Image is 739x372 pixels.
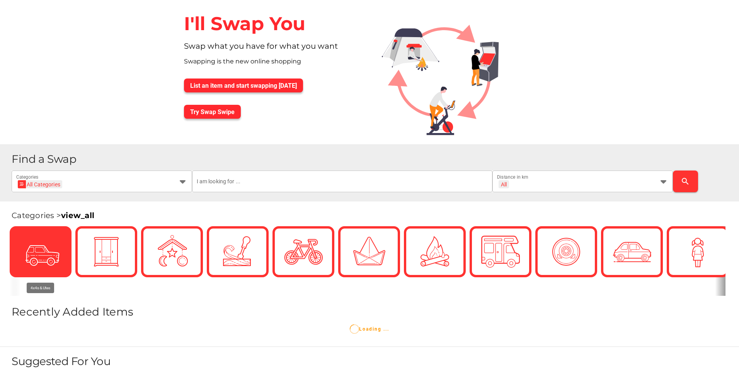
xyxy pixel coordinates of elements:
input: I am looking for ... [197,171,488,192]
h1: Find a Swap [12,154,733,165]
button: List an item and start swapping [DATE] [184,78,303,92]
button: Try Swap Swipe [184,105,241,119]
div: Swap what you have for what you want [178,41,369,57]
span: List an item and start swapping [DATE] [190,82,297,89]
span: Loading ... [350,326,389,332]
span: Categories > [12,211,94,220]
div: All [501,181,507,188]
div: All Categories [20,180,60,188]
h1: Suggested For You [12,355,739,368]
div: I'll Swap You [178,6,369,41]
span: Try Swap Swipe [190,108,235,116]
div: Swapping is the new online shopping [178,57,369,72]
i: search [681,177,690,186]
span: Recently Added Items [12,305,133,318]
a: view_all [61,211,94,220]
